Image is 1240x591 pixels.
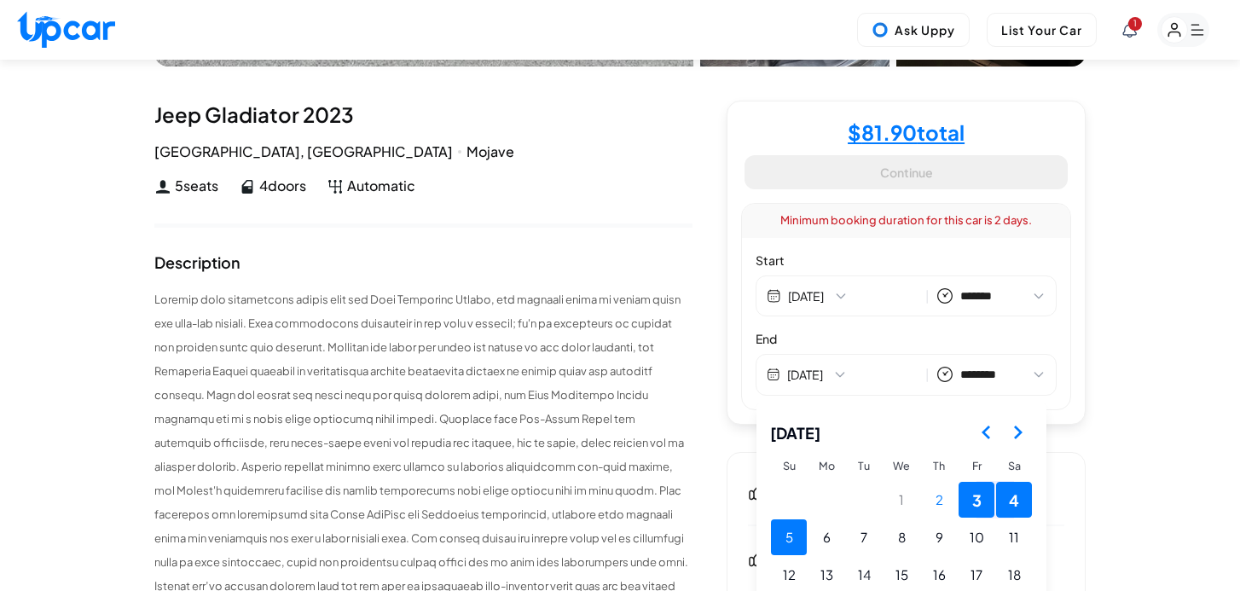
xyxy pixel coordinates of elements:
[748,548,768,569] img: min-age
[884,519,919,555] button: Wednesday, October 8th, 2025
[920,451,958,481] th: Thursday
[959,482,994,518] button: Friday, October 3rd, 2025, selected
[1128,17,1142,31] span: You have new notifications
[808,519,844,555] button: Monday, October 6th, 2025
[154,255,240,270] div: Description
[756,330,1057,347] label: End
[925,365,930,385] span: |
[756,252,1057,269] label: Start
[987,13,1097,47] button: List Your Car
[788,287,918,304] button: [DATE]
[996,482,1032,518] button: Saturday, October 4th, 2025, selected
[925,287,930,306] span: |
[848,122,965,142] h4: $ 81.90 total
[259,176,306,196] span: 4 doors
[154,142,692,162] div: [GEOGRAPHIC_DATA], [GEOGRAPHIC_DATA] Mojave
[770,451,808,481] th: Sunday
[808,451,845,481] th: Monday
[17,11,115,48] img: Upcar Logo
[884,482,919,518] button: Wednesday, October 1st, 2025
[872,21,889,38] img: Uppy
[958,451,995,481] th: Friday
[154,101,692,128] div: Jeep Gladiator 2023
[175,176,218,196] span: 5 seats
[1002,417,1033,448] button: Go to the Next Month
[921,519,957,555] button: Thursday, October 9th, 2025
[770,414,820,451] span: [DATE]
[748,482,768,502] img: free-cancel
[742,204,1070,238] div: Minimum booking duration for this car is 2 days.
[347,176,415,196] span: Automatic
[971,417,1002,448] button: Go to the Previous Month
[921,482,957,518] button: Today, Thursday, October 2nd, 2025
[995,451,1033,481] th: Saturday
[883,451,920,481] th: Wednesday
[996,519,1032,555] button: Saturday, October 11th, 2025
[787,366,912,383] button: [DATE]
[771,519,807,555] button: Sunday, October 5th, 2025
[845,451,883,481] th: Tuesday
[959,519,994,555] button: Friday, October 10th, 2025
[846,519,882,555] button: Tuesday, October 7th, 2025
[857,13,970,47] button: Ask Uppy
[745,155,1068,189] button: Continue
